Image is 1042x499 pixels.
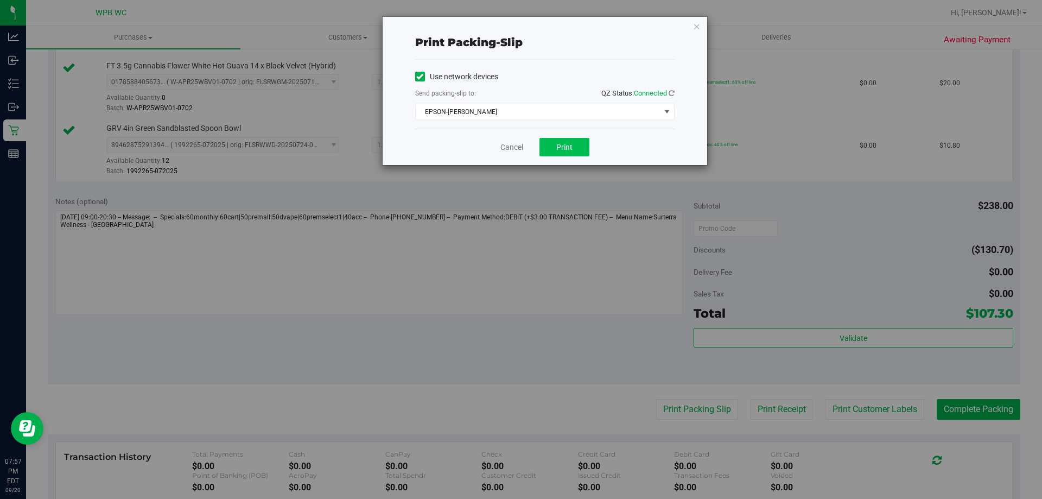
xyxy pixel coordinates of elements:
[634,89,667,97] span: Connected
[556,143,573,151] span: Print
[539,138,589,156] button: Print
[660,104,674,119] span: select
[601,89,675,97] span: QZ Status:
[415,36,523,49] span: Print packing-slip
[11,412,43,445] iframe: Resource center
[500,142,523,153] a: Cancel
[415,89,476,98] label: Send packing-slip to:
[415,71,498,83] label: Use network devices
[416,104,660,119] span: EPSON-[PERSON_NAME]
